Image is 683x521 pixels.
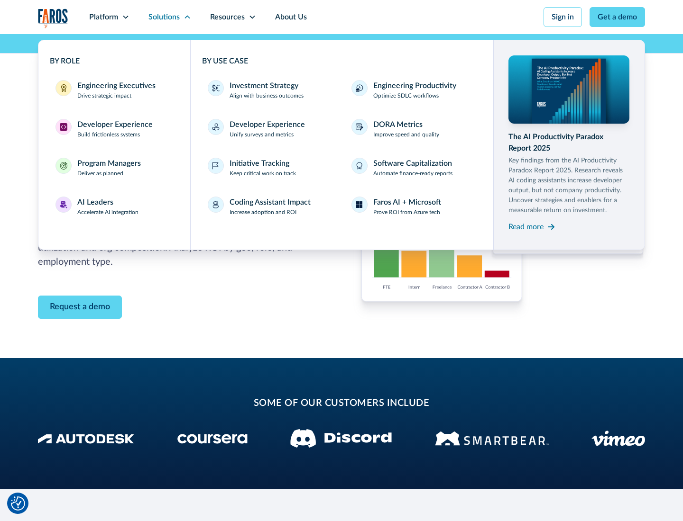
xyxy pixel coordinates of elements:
[60,162,67,170] img: Program Managers
[373,158,452,169] div: Software Capitalization
[230,197,311,208] div: Coding Assistant Impact
[230,80,298,91] div: Investment Strategy
[202,191,338,222] a: Coding Assistant ImpactIncrease adoption and ROI
[346,113,482,144] a: DORA MetricsImprove speed and quality
[508,131,630,154] div: The AI Productivity Paradox Report 2025
[38,434,134,444] img: Autodesk Logo
[230,158,289,169] div: Initiative Tracking
[230,208,296,216] p: Increase adoption and ROI
[373,80,456,91] div: Engineering Productivity
[591,431,645,446] img: Vimeo logo
[346,152,482,183] a: Software CapitalizationAutomate finance-ready reports
[11,496,25,511] img: Revisit consent button
[346,74,482,106] a: Engineering ProductivityOptimize SDLC workflows
[373,197,441,208] div: Faros AI + Microsoft
[508,156,630,216] p: Key findings from the AI Productivity Paradox Report 2025. Research reveals AI coding assistants ...
[202,55,482,67] div: BY USE CASE
[77,158,141,169] div: Program Managers
[230,91,304,100] p: Align with business outcomes
[38,9,68,28] img: Logo of the analytics and reporting company Faros.
[148,11,180,23] div: Solutions
[77,208,138,216] p: Accelerate AI integration
[50,191,179,222] a: AI LeadersAI LeadersAccelerate AI integration
[177,434,248,444] img: Coursera Logo
[230,119,305,130] div: Developer Experience
[60,123,67,131] img: Developer Experience
[373,91,439,100] p: Optimize SDLC workflows
[77,197,113,208] div: AI Leaders
[50,74,179,106] a: Engineering ExecutivesEngineering ExecutivesDrive strategic impact
[89,11,118,23] div: Platform
[373,119,423,130] div: DORA Metrics
[373,169,452,178] p: Automate finance-ready reports
[60,201,67,208] img: AI Leaders
[60,84,67,92] img: Engineering Executives
[435,430,549,447] img: Smartbear Logo
[50,152,179,183] a: Program ManagersProgram ManagersDeliver as planned
[77,91,131,100] p: Drive strategic impact
[202,74,338,106] a: Investment StrategyAlign with business outcomes
[11,496,25,511] button: Cookie Settings
[544,7,582,27] a: Sign in
[114,396,569,410] h2: some of our customers include
[210,11,245,23] div: Resources
[77,80,156,91] div: Engineering Executives
[50,113,179,144] a: Developer ExperienceDeveloper ExperienceBuild frictionless systems
[346,191,482,222] a: Faros AI + MicrosoftProve ROI from Azure tech
[202,152,338,183] a: Initiative TrackingKeep critical work on track
[590,7,645,27] a: Get a demo
[508,221,544,233] div: Read more
[77,169,123,178] p: Deliver as planned
[230,169,296,178] p: Keep critical work on track
[77,119,153,130] div: Developer Experience
[50,55,179,67] div: BY ROLE
[77,130,140,139] p: Build frictionless systems
[508,55,630,234] a: The AI Productivity Paradox Report 2025Key findings from the AI Productivity Paradox Report 2025....
[373,208,440,216] p: Prove ROI from Azure tech
[38,9,68,28] a: home
[290,429,392,448] img: Discord logo
[230,130,294,139] p: Unify surveys and metrics
[373,130,439,139] p: Improve speed and quality
[202,113,338,144] a: Developer ExperienceUnify surveys and metrics
[38,34,645,250] nav: Solutions
[38,296,122,319] a: Contact Modal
